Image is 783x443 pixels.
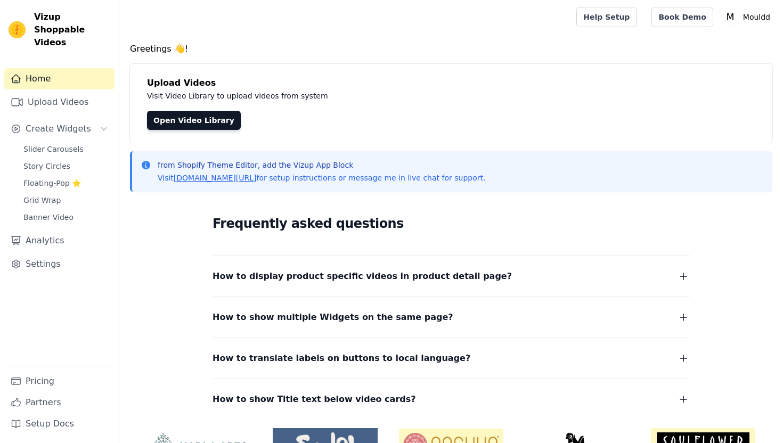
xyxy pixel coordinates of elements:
[722,7,774,27] button: M Mouldd
[4,253,115,275] a: Settings
[17,176,115,191] a: Floating-Pop ⭐
[158,173,485,183] p: Visit for setup instructions or message me in live chat for support.
[23,195,61,206] span: Grid Wrap
[4,371,115,392] a: Pricing
[147,89,624,102] p: Visit Video Library to upload videos from system
[17,159,115,174] a: Story Circles
[17,142,115,157] a: Slider Carousels
[34,11,110,49] span: Vizup Shoppable Videos
[4,118,115,140] button: Create Widgets
[4,230,115,251] a: Analytics
[23,161,70,171] span: Story Circles
[23,144,84,154] span: Slider Carousels
[26,122,91,135] span: Create Widgets
[9,21,26,38] img: Vizup
[17,193,115,208] a: Grid Wrap
[130,43,772,55] h4: Greetings 👋!
[213,310,453,325] span: How to show multiple Widgets on the same page?
[4,68,115,89] a: Home
[17,210,115,225] a: Banner Video
[174,174,257,182] a: [DOMAIN_NAME][URL]
[4,392,115,413] a: Partners
[213,310,690,325] button: How to show multiple Widgets on the same page?
[651,7,713,27] a: Book Demo
[213,351,470,366] span: How to translate labels on buttons to local language?
[147,77,755,89] h4: Upload Videos
[147,111,241,130] a: Open Video Library
[4,92,115,113] a: Upload Videos
[739,7,774,27] p: Mouldd
[213,269,512,284] span: How to display product specific videos in product detail page?
[576,7,637,27] a: Help Setup
[726,12,734,22] text: M
[4,413,115,434] a: Setup Docs
[213,213,690,234] h2: Frequently asked questions
[23,178,81,188] span: Floating-Pop ⭐
[23,212,74,223] span: Banner Video
[213,269,690,284] button: How to display product specific videos in product detail page?
[213,392,416,407] span: How to show Title text below video cards?
[158,160,485,170] p: from Shopify Theme Editor, add the Vizup App Block
[213,392,690,407] button: How to show Title text below video cards?
[213,351,690,366] button: How to translate labels on buttons to local language?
